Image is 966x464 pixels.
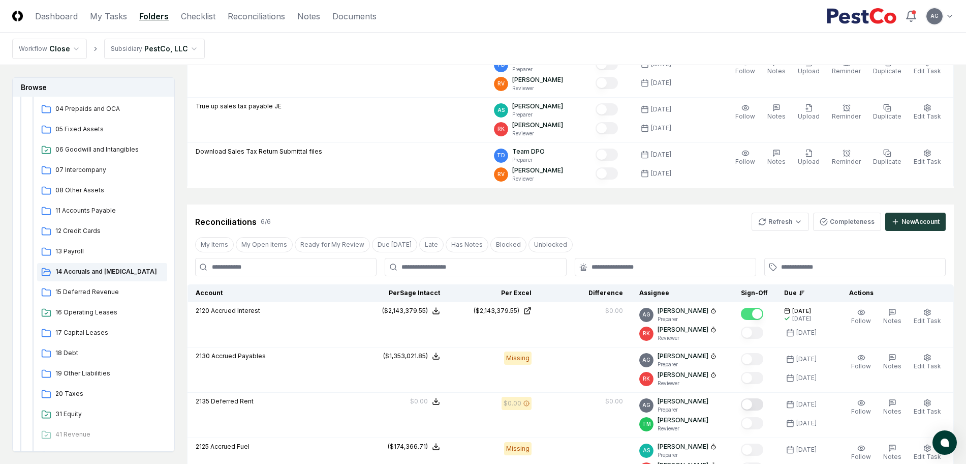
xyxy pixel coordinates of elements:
[528,237,573,252] button: Unblocked
[37,263,167,281] a: 14 Accruals and [MEDICAL_DATA]
[596,77,618,89] button: Mark complete
[658,325,708,334] p: [PERSON_NAME]
[55,389,163,398] span: 20 Taxes
[796,400,817,409] div: [DATE]
[37,426,167,444] a: 41 Revenue
[883,317,901,325] span: Notes
[767,158,786,165] span: Notes
[826,8,897,24] img: PestCo logo
[735,67,755,75] span: Follow
[741,398,763,411] button: Mark complete
[211,352,266,360] span: Accrued Payables
[13,78,174,97] h3: Browse
[448,284,540,302] th: Per Excel
[497,125,505,133] span: RK
[832,158,861,165] span: Reminder
[914,362,941,370] span: Edit Task
[55,328,163,337] span: 17 Capital Leases
[881,397,903,418] button: Notes
[512,175,563,183] p: Reviewer
[881,306,903,328] button: Notes
[596,149,618,161] button: Mark complete
[912,56,943,78] button: Edit Task
[37,141,167,159] a: 06 Goodwill and Intangibles
[930,12,939,20] span: AG
[512,84,563,92] p: Reviewer
[504,352,532,365] div: Missing
[90,10,127,22] a: My Tasks
[883,408,901,415] span: Notes
[832,67,861,75] span: Reminder
[830,147,863,168] button: Reminder
[196,288,349,298] div: Account
[642,401,650,409] span: AG
[419,237,444,252] button: Late
[211,397,254,405] span: Deferred Rent
[733,102,757,123] button: Follow
[12,39,205,59] nav: breadcrumb
[849,442,873,463] button: Follow
[925,7,944,25] button: AG
[741,327,763,339] button: Mark complete
[111,44,142,53] div: Subsidiary
[733,56,757,78] button: Follow
[642,356,650,364] span: AG
[796,56,822,78] button: Upload
[792,315,811,323] div: [DATE]
[55,186,163,195] span: 08 Other Assets
[540,284,631,302] th: Difference
[196,147,322,156] p: Download Sales Tax Return Submittal files
[741,353,763,365] button: Mark complete
[19,44,47,53] div: Workflow
[512,130,563,137] p: Reviewer
[37,283,167,302] a: 15 Deferred Revenue
[851,453,871,460] span: Follow
[765,147,788,168] button: Notes
[410,397,428,406] div: $0.00
[741,308,763,320] button: Mark complete
[733,284,776,302] th: Sign-Off
[196,443,209,450] span: 2125
[932,430,957,455] button: atlas-launcher
[851,408,871,415] span: Follow
[211,307,260,314] span: Accrued Interest
[37,202,167,220] a: 11 Accounts Payable
[796,445,817,454] div: [DATE]
[410,397,440,406] button: $0.00
[512,102,563,111] p: [PERSON_NAME]
[383,352,428,361] div: ($1,353,021.85)
[643,375,650,383] span: RK
[512,75,563,84] p: [PERSON_NAME]
[881,352,903,373] button: Notes
[357,284,448,302] th: Per Sage Intacct
[497,80,505,88] span: RV
[490,237,526,252] button: Blocked
[261,217,271,226] div: 6 / 6
[796,328,817,337] div: [DATE]
[55,206,163,215] span: 11 Accounts Payable
[643,447,650,454] span: AS
[37,365,167,383] a: 19 Other Liabilities
[651,78,671,88] div: [DATE]
[596,167,618,180] button: Mark complete
[55,267,163,276] span: 14 Accruals and OCL
[651,169,671,178] div: [DATE]
[796,102,822,123] button: Upload
[658,352,708,361] p: [PERSON_NAME]
[658,442,708,451] p: [PERSON_NAME]
[651,105,671,114] div: [DATE]
[914,67,941,75] span: Edit Task
[55,247,163,256] span: 13 Payroll
[796,147,822,168] button: Upload
[195,216,257,228] div: Reconciliations
[512,166,563,175] p: [PERSON_NAME]
[849,352,873,373] button: Follow
[849,306,873,328] button: Follow
[658,315,716,323] p: Preparer
[512,147,545,156] p: Team DPO
[55,349,163,358] span: 18 Debt
[474,306,519,315] div: ($2,143,379.55)
[196,102,282,111] p: True up sales tax payable JE
[735,158,755,165] span: Follow
[658,406,708,414] p: Preparer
